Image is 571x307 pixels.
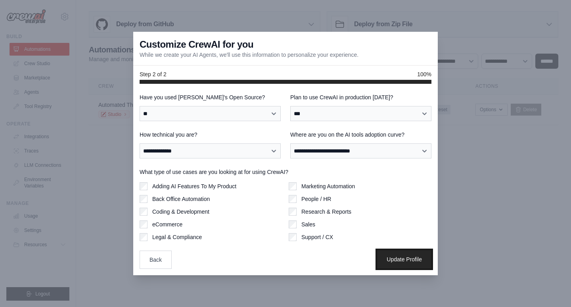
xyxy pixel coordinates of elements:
[417,70,431,78] span: 100%
[140,70,167,78] span: Step 2 of 2
[377,250,431,268] button: Update Profile
[531,269,571,307] iframe: Chat Widget
[140,51,358,59] p: While we create your AI Agents, we'll use this information to personalize your experience.
[152,220,182,228] label: eCommerce
[140,38,253,51] h3: Customize CrewAI for you
[301,208,351,216] label: Research & Reports
[301,220,315,228] label: Sales
[140,93,281,101] label: Have you used [PERSON_NAME]'s Open Source?
[152,208,209,216] label: Coding & Development
[140,131,281,139] label: How technical you are?
[140,168,431,176] label: What type of use cases are you looking at for using CrewAI?
[152,182,236,190] label: Adding AI Features To My Product
[301,182,355,190] label: Marketing Automation
[301,195,331,203] label: People / HR
[290,131,431,139] label: Where are you on the AI tools adoption curve?
[301,233,333,241] label: Support / CX
[152,233,202,241] label: Legal & Compliance
[290,93,431,101] label: Plan to use CrewAI in production [DATE]?
[140,251,172,269] button: Back
[152,195,210,203] label: Back Office Automation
